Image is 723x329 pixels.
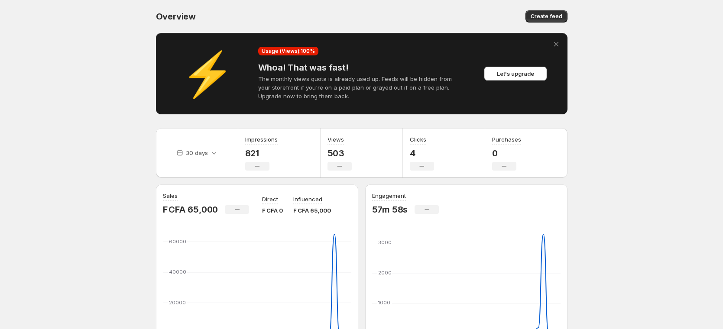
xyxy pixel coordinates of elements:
p: 0 [492,148,521,158]
h3: Impressions [245,135,278,144]
text: 40000 [169,269,186,275]
p: 57m 58s [372,204,408,215]
p: The monthly views quota is already used up. Feeds will be hidden from your storefront if you're o... [258,74,465,100]
h3: Engagement [372,191,406,200]
span: Let's upgrade [497,69,534,78]
text: 20000 [169,300,186,306]
p: Direct [262,195,278,203]
text: 2000 [378,270,392,276]
h4: Whoa! That was fast! [258,62,465,73]
h3: Clicks [410,135,426,144]
button: Create feed [525,10,567,23]
p: F CFA 0 [262,206,283,215]
p: 821 [245,148,278,158]
span: Create feed [531,13,562,20]
p: 503 [327,148,352,158]
text: 3000 [378,239,392,245]
p: F CFA 65,000 [293,206,331,215]
h3: Sales [163,191,178,200]
div: Usage (Views): 100 % [258,47,318,55]
text: 1000 [378,300,390,306]
text: 60000 [169,239,186,245]
h3: Views [327,135,344,144]
div: ⚡ [165,69,251,78]
span: Overview [156,11,196,22]
p: F CFA 65,000 [163,204,218,215]
p: 30 days [186,148,208,157]
p: 4 [410,148,434,158]
p: Influenced [293,195,322,203]
h3: Purchases [492,135,521,144]
button: Let's upgrade [484,67,547,81]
